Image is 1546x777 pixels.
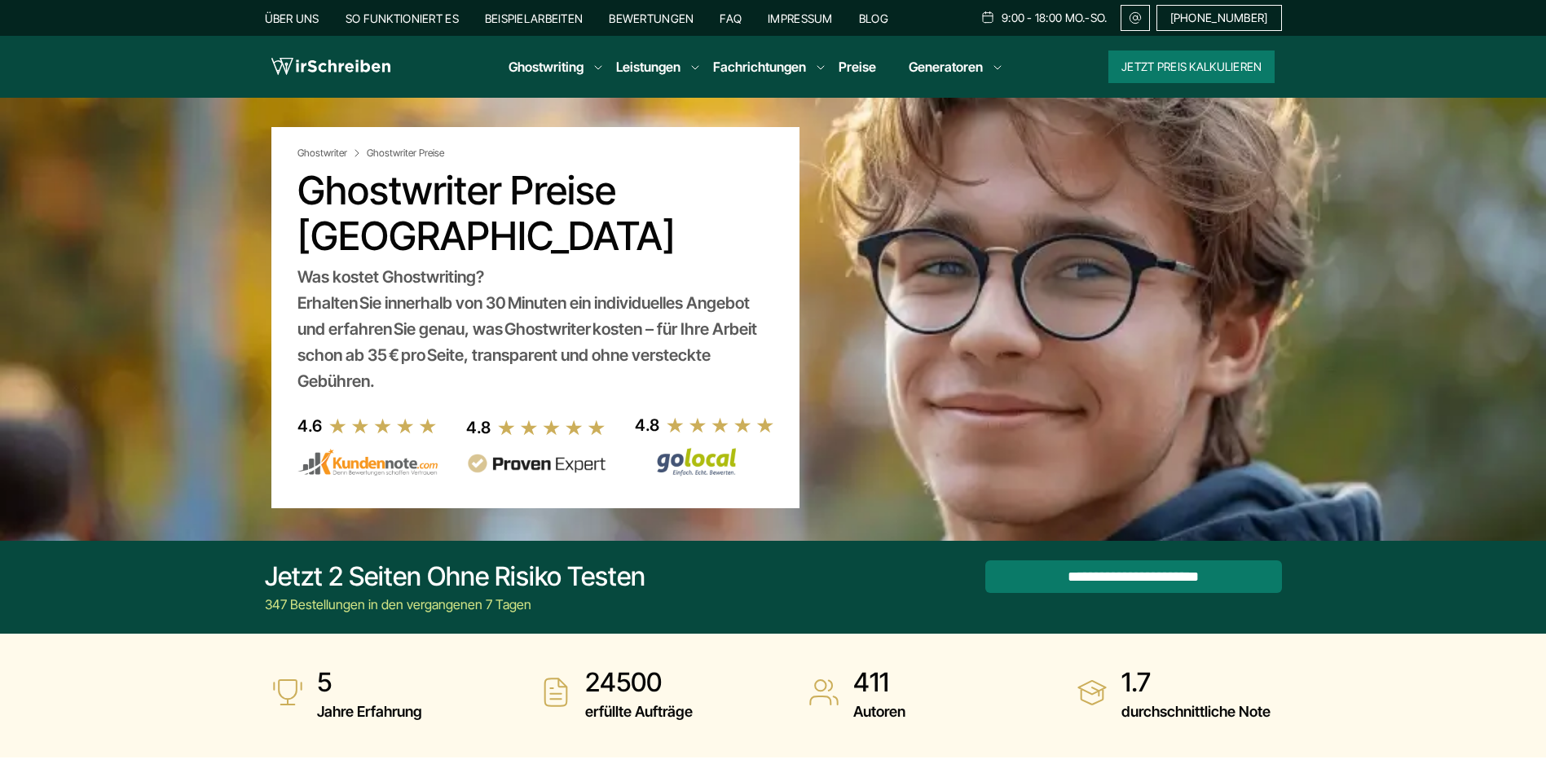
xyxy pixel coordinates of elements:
img: kundennote [297,449,438,476]
img: Email [1128,11,1143,24]
a: Impressum [768,11,833,25]
strong: 1.7 [1121,666,1271,699]
img: Jahre Erfahrung [271,676,304,709]
span: erfüllte Aufträge [585,699,693,725]
span: 9:00 - 18:00 Mo.-So. [1002,11,1108,24]
a: Leistungen [616,57,681,77]
a: FAQ [720,11,742,25]
div: 4.6 [297,413,322,439]
a: Blog [859,11,888,25]
div: 4.8 [466,415,491,441]
a: Beispielarbeiten [485,11,583,25]
img: stars [328,417,438,435]
img: provenexpert reviews [466,454,606,474]
a: So funktioniert es [346,11,459,25]
img: durchschnittliche Note [1076,676,1108,709]
a: Ghostwriting [509,57,584,77]
span: [PHONE_NUMBER] [1170,11,1268,24]
div: Jetzt 2 Seiten ohne Risiko testen [265,560,645,593]
button: Jetzt Preis kalkulieren [1108,50,1275,83]
strong: 5 [317,666,422,699]
span: Ghostwriter Preise [367,147,444,160]
a: Über uns [265,11,319,25]
img: Autoren [808,676,840,709]
strong: 411 [853,666,905,699]
img: logo wirschreiben [271,55,390,79]
a: Fachrichtungen [713,57,806,77]
div: 4.8 [635,412,659,438]
img: stars [497,419,606,437]
a: Generatoren [909,57,983,77]
strong: 24500 [585,666,693,699]
img: Schedule [980,11,995,24]
img: erfüllte Aufträge [540,676,572,709]
span: durchschnittliche Note [1121,699,1271,725]
img: stars [666,416,775,434]
img: Wirschreiben Bewertungen [635,447,775,476]
a: [PHONE_NUMBER] [1156,5,1282,31]
span: Jahre Erfahrung [317,699,422,725]
span: Autoren [853,699,905,725]
a: Preise [839,59,876,75]
h1: Ghostwriter Preise [GEOGRAPHIC_DATA] [297,168,773,259]
a: Bewertungen [609,11,694,25]
a: Ghostwriter [297,147,363,160]
div: Was kostet Ghostwriting? Erhalten Sie innerhalb von 30 Minuten ein individuelles Angebot und erfa... [297,264,773,394]
div: 347 Bestellungen in den vergangenen 7 Tagen [265,595,645,614]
